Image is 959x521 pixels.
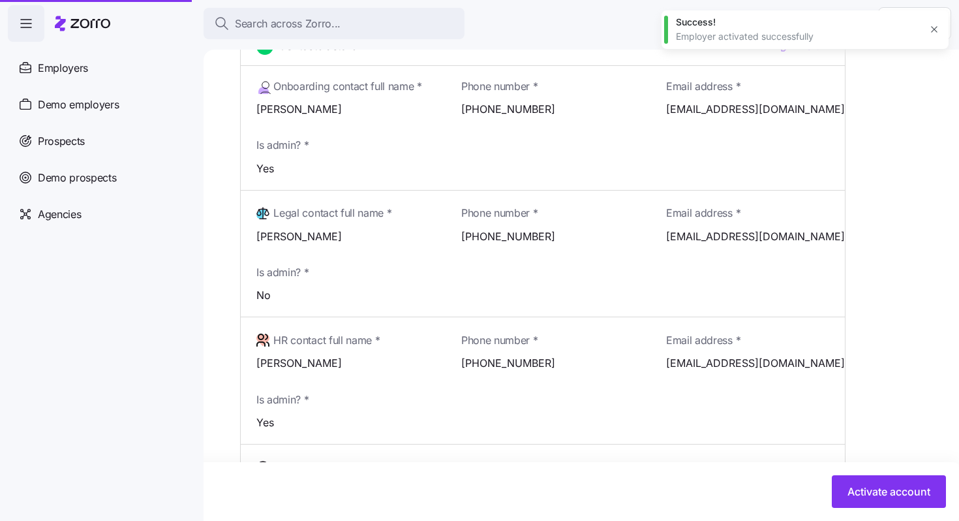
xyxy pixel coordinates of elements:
[256,264,309,281] span: Is admin? *
[204,8,464,39] button: Search across Zorro...
[461,459,538,475] span: Phone number *
[666,78,740,95] span: Email address *
[8,123,193,159] a: Prospects
[273,459,402,475] span: Finance contact full name *
[256,229,435,245] span: [PERSON_NAME]
[666,355,845,371] span: [EMAIL_ADDRESS][DOMAIN_NAME]
[461,332,538,349] span: Phone number *
[676,30,920,43] div: Employer activated successfully
[256,161,845,177] span: Yes
[38,206,81,223] span: Agencies
[38,170,117,186] span: Demo prospects
[256,355,435,371] span: [PERSON_NAME]
[235,16,341,32] span: Search across Zorro...
[676,16,920,29] div: Success!
[256,101,435,118] span: [PERSON_NAME]
[666,205,740,221] span: Email address *
[256,392,309,408] span: Is admin? *
[8,50,193,86] a: Employers
[666,332,740,349] span: Email address *
[461,101,640,118] span: [PHONE_NUMBER]
[256,137,309,153] span: Is admin? *
[38,60,88,76] span: Employers
[666,459,740,475] span: Email address *
[273,205,391,221] span: Legal contact full name *
[256,415,845,431] span: Yes
[8,86,193,123] a: Demo employers
[461,355,640,371] span: [PHONE_NUMBER]
[8,196,193,232] a: Agencies
[8,159,193,196] a: Demo prospects
[461,205,538,221] span: Phone number *
[847,484,930,499] span: Activate account
[666,101,845,118] span: [EMAIL_ADDRESS][DOMAIN_NAME]
[38,133,85,150] span: Prospects
[38,97,119,113] span: Demo employers
[832,475,946,508] button: Activate account
[273,78,421,95] span: Onboarding contact full name *
[666,229,845,245] span: [EMAIL_ADDRESS][DOMAIN_NAME]
[461,229,640,245] span: [PHONE_NUMBER]
[273,332,380,349] span: HR contact full name *
[256,287,845,304] span: No
[461,78,538,95] span: Phone number *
